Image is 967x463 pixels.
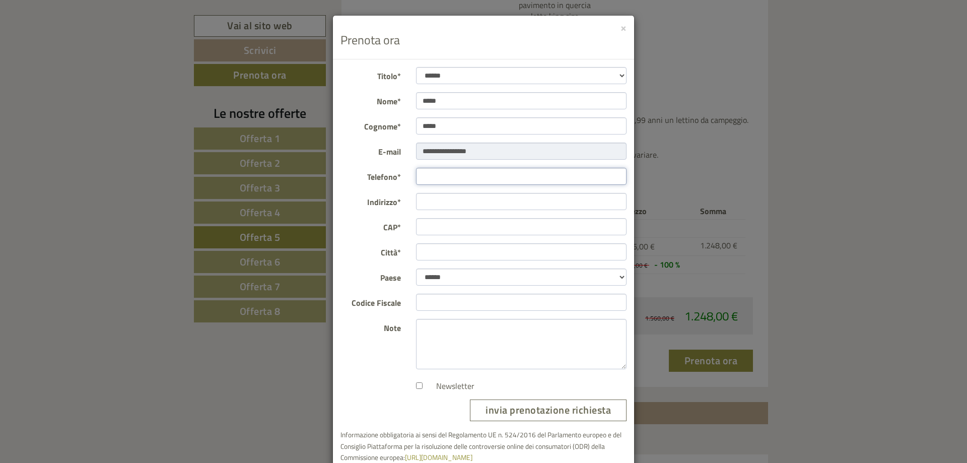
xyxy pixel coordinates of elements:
label: Città* [333,243,408,258]
button: × [620,22,627,33]
label: Newsletter [426,380,474,392]
label: E-mail [333,143,408,158]
label: Indirizzo* [333,193,408,208]
a: [URL][DOMAIN_NAME] [405,452,472,462]
label: Nome* [333,92,408,107]
label: Titolo* [333,67,408,82]
label: Paese [333,269,408,284]
label: Telefono* [333,168,408,183]
label: Cognome* [333,117,408,133]
label: Codice Fiscale [333,294,408,309]
small: Informazione obbligatoria ai sensi del Regolamento UE n. 524/2016 del Parlamento europeo e del Co... [340,430,621,463]
label: Note [333,319,408,334]
h3: Prenota ora [340,33,627,46]
button: invia prenotazione richiesta [470,400,627,421]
